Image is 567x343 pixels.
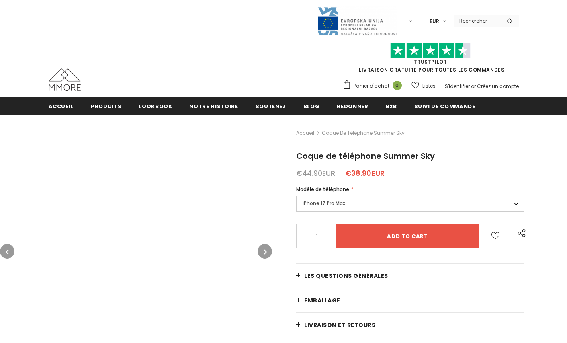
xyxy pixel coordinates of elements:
[189,97,238,115] a: Notre histoire
[304,321,375,329] span: Livraison et retours
[422,82,436,90] span: Listes
[296,128,314,138] a: Accueil
[386,103,397,110] span: B2B
[454,15,501,27] input: Search Site
[390,43,471,58] img: Faites confiance aux étoiles pilotes
[296,196,524,212] label: iPhone 17 Pro Max
[336,224,478,248] input: Add to cart
[91,103,121,110] span: Produits
[49,97,74,115] a: Accueil
[49,103,74,110] span: Accueil
[322,128,405,138] span: Coque de téléphone Summer Sky
[296,288,524,312] a: EMBALLAGE
[296,313,524,337] a: Livraison et retours
[189,103,238,110] span: Notre histoire
[342,80,406,92] a: Panier d'achat 0
[317,6,397,36] img: Javni Razpis
[411,79,436,93] a: Listes
[430,17,439,25] span: EUR
[139,103,172,110] span: Lookbook
[342,46,519,73] span: LIVRAISON GRATUITE POUR TOUTES LES COMMANDES
[304,296,340,304] span: EMBALLAGE
[477,83,519,90] a: Créez un compte
[337,103,368,110] span: Redonner
[49,68,81,91] img: Cas MMORE
[303,97,320,115] a: Blog
[296,264,524,288] a: Les questions générales
[296,186,349,193] span: Modèle de téléphone
[296,150,435,162] span: Coque de téléphone Summer Sky
[414,103,475,110] span: Suivi de commande
[354,82,389,90] span: Panier d'achat
[317,17,397,24] a: Javni Razpis
[414,58,447,65] a: TrustPilot
[337,97,368,115] a: Redonner
[445,83,470,90] a: S'identifier
[296,168,335,178] span: €44.90EUR
[256,97,286,115] a: soutenez
[304,272,388,280] span: Les questions générales
[91,97,121,115] a: Produits
[345,168,385,178] span: €38.90EUR
[256,103,286,110] span: soutenez
[303,103,320,110] span: Blog
[471,83,476,90] span: or
[386,97,397,115] a: B2B
[414,97,475,115] a: Suivi de commande
[393,81,402,90] span: 0
[139,97,172,115] a: Lookbook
